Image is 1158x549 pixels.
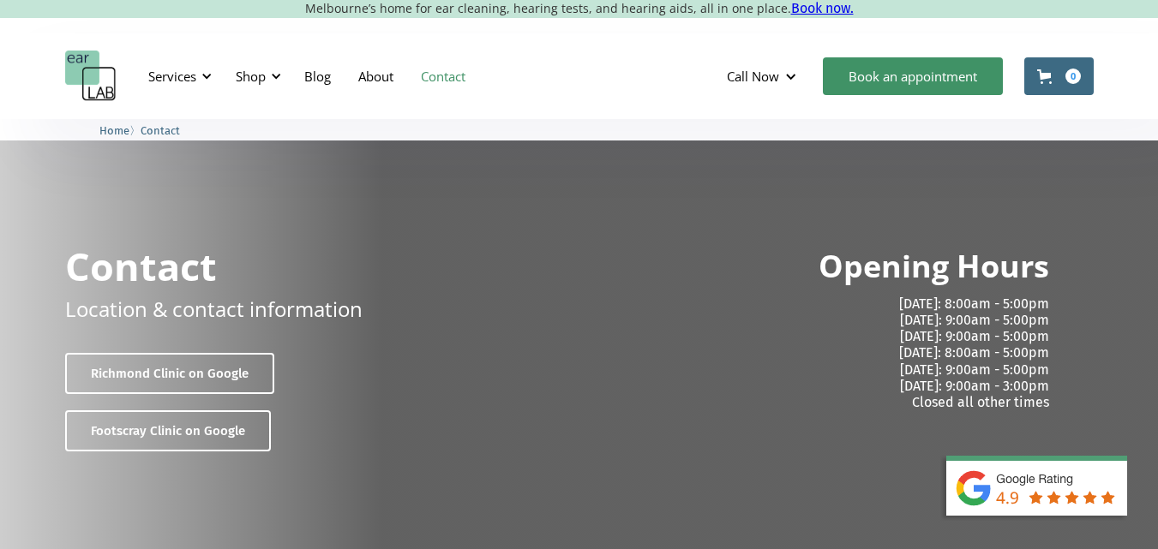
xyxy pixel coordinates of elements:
[225,51,286,102] div: Shop
[345,51,407,101] a: About
[291,51,345,101] a: Blog
[65,51,117,102] a: home
[138,51,217,102] div: Services
[1065,69,1081,84] div: 0
[819,247,1049,287] h2: Opening Hours
[1024,57,1094,95] a: Open cart
[713,51,814,102] div: Call Now
[99,122,141,140] li: 〉
[65,410,271,451] a: Footscray Clinic on Google
[65,247,217,285] h1: Contact
[727,68,779,85] div: Call Now
[99,124,129,137] span: Home
[407,51,479,101] a: Contact
[65,294,363,324] p: Location & contact information
[148,68,196,85] div: Services
[65,353,274,394] a: Richmond Clinic on Google
[141,124,180,137] span: Contact
[141,122,180,138] a: Contact
[99,122,129,138] a: Home
[236,68,266,85] div: Shop
[593,295,1049,410] p: [DATE]: 8:00am - 5:00pm [DATE]: 9:00am - 5:00pm [DATE]: 9:00am - 5:00pm [DATE]: 8:00am - 5:00pm [...
[823,57,1003,95] a: Book an appointment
